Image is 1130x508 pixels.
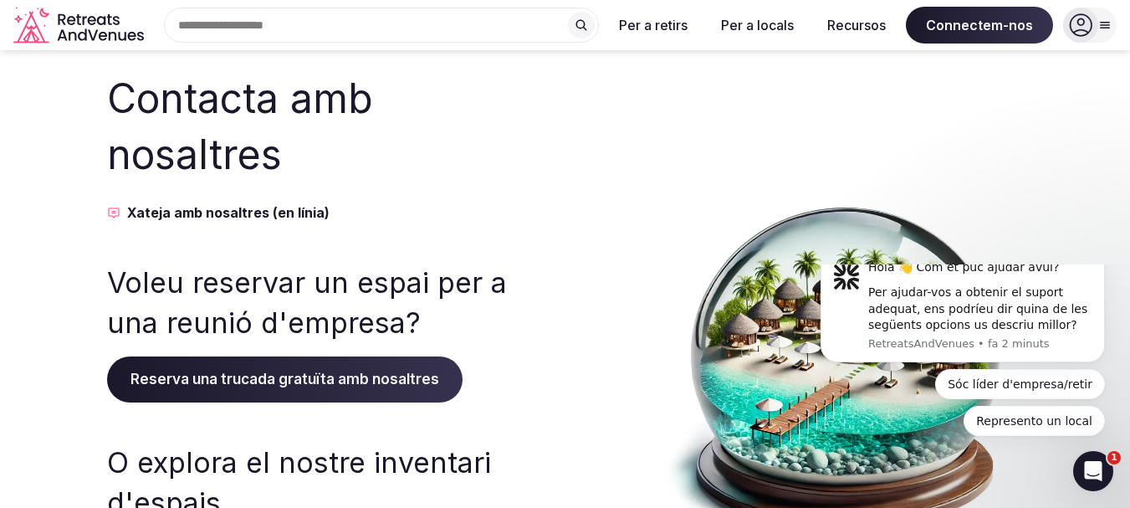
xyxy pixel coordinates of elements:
[1073,451,1113,491] iframe: Xat en directe d'intercomunicador
[181,150,297,163] font: Represento un local
[140,105,309,135] button: Resposta ràpida: Sóc líder d'empresa/retir
[168,141,309,172] button: Resposta ràpida: Represento un local
[619,17,688,33] font: Per a retirs
[73,21,292,67] font: Per ajudar-vos a obtenir el suport adequat, ens podríeu dir quina de les següents opcions us desc...
[13,7,147,44] a: Visita la pàgina principal
[130,371,439,387] font: Reserva una trucada gratuïta amb nosaltres
[13,7,147,44] svg: Logotip de l'empresa Retreats and Venues
[107,265,507,340] font: Voleu reservar un espai per a una reunió d'empresa?
[107,371,463,387] a: Reserva una trucada gratuïta amb nosaltres
[721,17,794,33] font: Per a locals
[708,7,807,44] button: Per a locals
[827,17,886,33] font: Recursos
[152,113,297,126] font: Sóc líder d'empresa/retir
[795,264,1130,500] iframe: Missatge de notificacions de l'intercomunicador
[606,7,701,44] button: Per a retirs
[1111,452,1117,463] font: 1
[926,17,1033,33] font: Connectem-nos
[127,204,330,221] font: Xateja amb nosaltres (en línia)
[25,105,309,172] div: Opcions de resposta ràpida
[73,72,297,87] p: Missatge de RetreatsAndVenues, enviat fa 2 minuts
[107,203,549,223] button: Xateja amb nosaltres (en línia)
[107,74,373,179] font: Contacta amb nosaltres
[73,73,254,85] font: RetreatsAndVenues • fa 2 minuts
[814,7,899,44] button: Recursos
